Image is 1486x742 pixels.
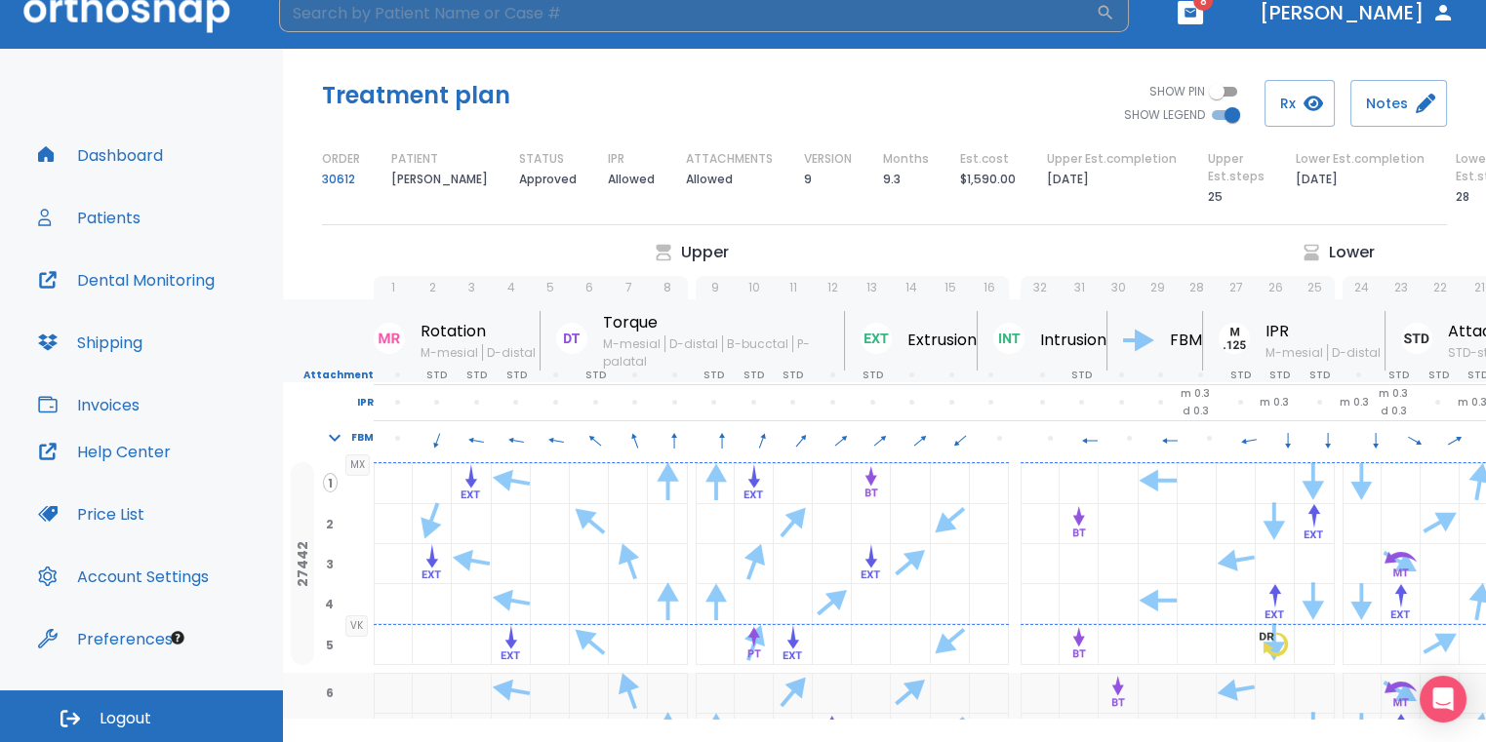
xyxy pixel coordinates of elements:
[907,329,977,352] p: Extrusion
[1354,279,1369,296] p: 24
[663,279,671,296] p: 8
[426,367,447,384] p: STD
[603,335,664,352] span: M-mesial
[345,454,370,476] span: MX
[26,194,152,241] button: Patients
[743,367,764,384] p: STD
[782,430,822,448] span: 40°
[1228,430,1268,448] span: 260°
[505,367,526,384] p: STD
[418,430,458,448] span: 200°
[322,80,510,111] h5: Treatment plan
[804,168,812,191] p: 9
[391,168,488,191] p: [PERSON_NAME]
[608,168,655,191] p: Allowed
[1388,367,1409,384] p: STD
[883,168,901,191] p: 9.3
[295,541,310,587] p: 27442
[944,279,956,296] p: 15
[429,279,436,296] p: 2
[1189,279,1204,296] p: 28
[686,150,773,168] p: ATTACHMENTS
[655,430,695,448] span: 0°
[940,430,980,448] span: 230°
[1308,430,1348,448] span: 180°
[625,279,632,296] p: 7
[960,168,1016,191] p: $1,590.00
[1181,385,1210,403] p: m 0.3
[1170,329,1202,352] p: FBM
[26,490,156,537] button: Price List
[322,636,338,653] span: 5
[1427,367,1448,384] p: STD
[1230,367,1251,384] p: STD
[883,150,929,168] p: Months
[1183,403,1209,420] p: d 0.3
[703,367,724,384] p: STD
[1111,279,1126,296] p: 30
[507,279,515,296] p: 4
[804,150,852,168] p: VERSION
[323,473,338,492] span: 1
[1394,279,1408,296] p: 23
[1265,80,1335,127] button: Rx
[1296,168,1338,191] p: [DATE]
[26,132,175,178] button: Dashboard
[748,279,760,296] p: 10
[603,311,844,334] p: Torque
[585,367,606,384] p: STD
[283,367,374,384] p: Attachment
[1307,279,1322,296] p: 25
[703,430,743,448] span: 0°
[351,429,374,447] p: FBM
[1268,279,1283,296] p: 26
[519,150,564,168] p: STATUS
[608,150,624,168] p: IPR
[789,279,797,296] p: 11
[1070,430,1110,448] span: 270°
[26,615,184,662] button: Preferences
[322,168,355,191] a: 30612
[482,344,540,361] span: D-distal
[681,241,729,264] p: Upper
[1327,344,1385,361] span: D-distal
[345,615,368,637] span: VK
[1355,430,1395,448] span: 180°
[26,553,221,600] button: Account Settings
[576,430,616,448] span: 310°
[26,319,154,366] button: Shipping
[1395,430,1435,448] span: 120°
[26,381,151,428] button: Invoices
[822,430,862,448] span: 50°
[391,279,395,296] p: 1
[1265,320,1385,343] p: IPR
[1260,394,1289,411] p: m 0.3
[497,430,537,448] span: 280°
[1269,367,1290,384] p: STD
[603,335,810,370] span: P-palatal
[421,320,540,343] p: Rotation
[421,344,482,361] span: M-mesial
[1456,185,1469,209] p: 28
[457,430,497,448] span: 280°
[1340,394,1369,411] p: m 0.3
[322,150,360,168] p: ORDER
[1040,329,1106,352] p: Intrusion
[1420,676,1466,722] div: Open Intercom Messenger
[960,150,1009,168] p: Est.cost
[1265,344,1327,361] span: M-mesial
[711,279,719,296] p: 9
[1268,430,1308,448] span: 180°
[26,428,182,475] button: Help Center
[1229,279,1243,296] p: 27
[722,335,792,352] span: B-bucctal
[866,279,877,296] p: 13
[321,595,338,612] span: 4
[1033,279,1047,296] p: 32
